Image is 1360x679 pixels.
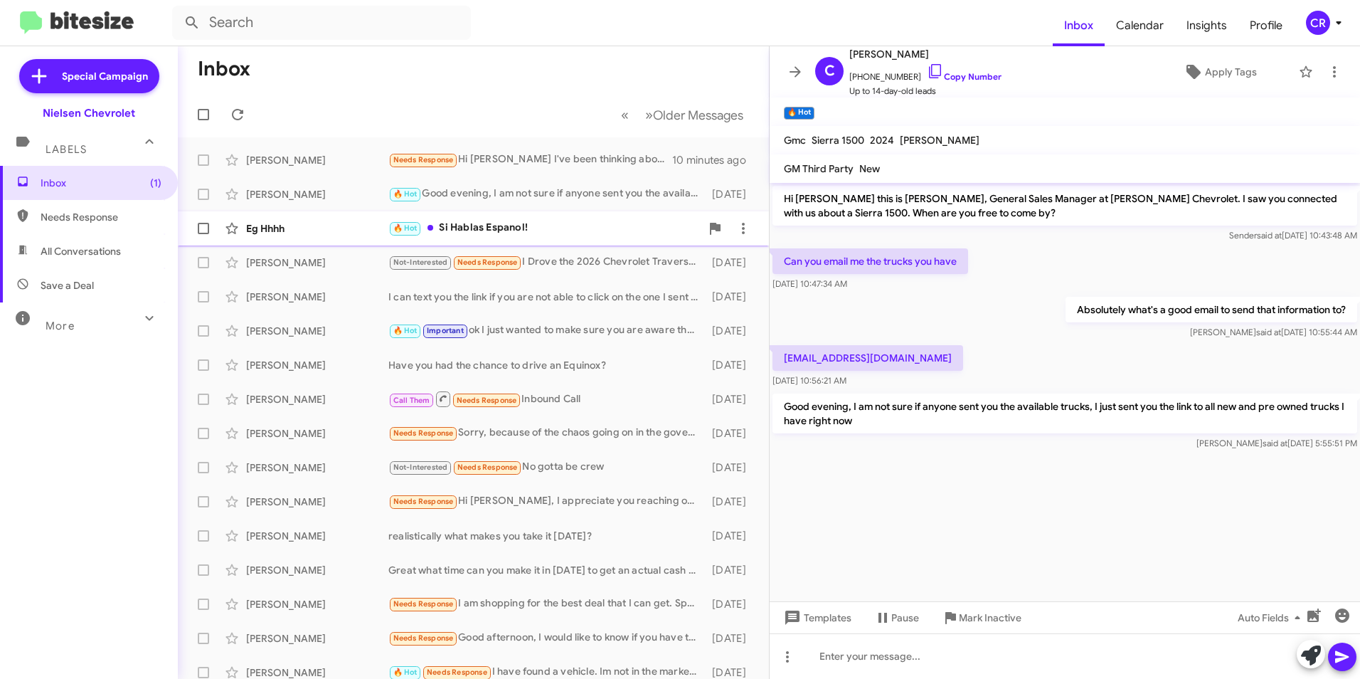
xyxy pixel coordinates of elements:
[1105,5,1175,46] a: Calendar
[388,630,706,646] div: Good afternoon, I would like to know if you have the Cadillac, and when I can go to check if I ca...
[1256,327,1281,337] span: said at
[706,460,758,475] div: [DATE]
[870,134,894,147] span: 2024
[930,605,1033,631] button: Mark Inactive
[43,106,135,120] div: Nielsen Chevrolet
[457,258,518,267] span: Needs Response
[246,631,388,646] div: [PERSON_NAME]
[388,459,706,475] div: No gotta be crew
[388,529,706,543] div: realistically what makes you take it [DATE]?
[784,107,814,120] small: 🔥 Hot
[150,176,161,190] span: (1)
[1306,11,1330,35] div: CR
[19,59,159,93] a: Special Campaign
[246,358,388,372] div: [PERSON_NAME]
[393,599,454,609] span: Needs Response
[388,358,706,372] div: Have you had the chance to drive an Equinox?
[706,290,758,304] div: [DATE]
[706,631,758,646] div: [DATE]
[393,463,448,472] span: Not-Interested
[246,221,388,236] div: Eg Hhhh
[427,668,487,677] span: Needs Response
[612,100,637,130] button: Previous
[388,596,706,612] div: I am shopping for the best deal that I can get. Specifically looking for 0% interest on end of ye...
[706,187,758,201] div: [DATE]
[246,495,388,509] div: [PERSON_NAME]
[706,392,758,406] div: [DATE]
[41,244,121,258] span: All Conversations
[645,106,653,124] span: »
[1238,5,1294,46] a: Profile
[246,153,388,167] div: [PERSON_NAME]
[246,460,388,475] div: [PERSON_NAME]
[863,605,930,631] button: Pause
[41,176,161,190] span: Inbox
[849,84,1002,98] span: Up to 14-day-old leads
[62,69,148,83] span: Special Campaign
[388,152,672,168] div: Hi [PERSON_NAME] I've been thinking about this for a bit and would hear an offer but it must be w...
[859,162,880,175] span: New
[781,605,851,631] span: Templates
[959,605,1021,631] span: Mark Inactive
[927,71,1002,82] a: Copy Number
[46,143,87,156] span: Labels
[246,392,388,406] div: [PERSON_NAME]
[770,605,863,631] button: Templates
[1238,605,1306,631] span: Auto Fields
[621,106,629,124] span: «
[1294,11,1344,35] button: CR
[393,497,454,506] span: Needs Response
[706,495,758,509] div: [DATE]
[388,290,706,304] div: I can text you the link if you are not able to click on the one I sent you, this text is coming f...
[46,320,75,332] span: More
[172,6,471,40] input: Search
[41,278,94,293] span: Save a Deal
[1066,297,1357,322] p: Absolutely what's a good email to send that information to?
[1196,438,1357,448] span: [PERSON_NAME] [DATE] 5:55:51 PM
[900,134,979,147] span: [PERSON_NAME]
[246,187,388,201] div: [PERSON_NAME]
[246,324,388,338] div: [PERSON_NAME]
[637,100,752,130] button: Next
[706,529,758,543] div: [DATE]
[706,358,758,372] div: [DATE]
[1053,5,1105,46] a: Inbox
[706,597,758,611] div: [DATE]
[393,155,454,164] span: Needs Response
[849,63,1002,84] span: [PHONE_NUMBER]
[706,563,758,577] div: [DATE]
[849,46,1002,63] span: [PERSON_NAME]
[706,256,758,270] div: [DATE]
[393,396,430,405] span: Call Them
[772,394,1357,433] p: Good evening, I am not sure if anyone sent you the available trucks, I just sent you the link to ...
[1263,438,1287,448] span: said at
[393,668,418,677] span: 🔥 Hot
[388,390,706,408] div: Inbound Call
[388,254,706,270] div: I Drove the 2026 Chevrolet Traverse High Country, Here Is My Honest Review - Autoblog [URL][DOMAI...
[388,493,706,510] div: Hi [PERSON_NAME], I appreciate you reaching out but we owe 40k on my Ford and it's worth at best ...
[393,326,418,335] span: 🔥 Hot
[388,186,706,202] div: Good evening, I am not sure if anyone sent you the available trucks, I just sent you the link to ...
[784,162,854,175] span: GM Third Party
[1205,59,1257,85] span: Apply Tags
[891,605,919,631] span: Pause
[41,210,161,224] span: Needs Response
[457,463,518,472] span: Needs Response
[1147,59,1292,85] button: Apply Tags
[246,256,388,270] div: [PERSON_NAME]
[246,290,388,304] div: [PERSON_NAME]
[1190,327,1357,337] span: [PERSON_NAME] [DATE] 10:55:44 AM
[198,58,250,80] h1: Inbox
[393,223,418,233] span: 🔥 Hot
[824,60,835,83] span: C
[772,248,968,274] p: Can you email me the trucks you have
[1175,5,1238,46] a: Insights
[772,345,963,371] p: [EMAIL_ADDRESS][DOMAIN_NAME]
[457,396,517,405] span: Needs Response
[772,186,1357,226] p: Hi [PERSON_NAME] this is [PERSON_NAME], General Sales Manager at [PERSON_NAME] Chevrolet. I saw y...
[393,189,418,199] span: 🔥 Hot
[388,425,706,441] div: Sorry, because of the chaos going on in the government, I have to put a pause on my interest for ...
